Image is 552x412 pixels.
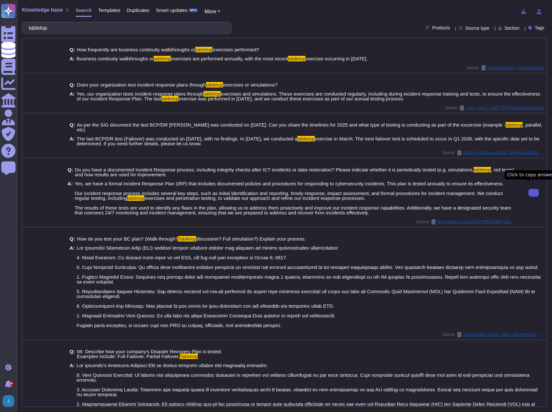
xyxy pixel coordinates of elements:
button: More [204,8,220,15]
mark: tabletop [506,122,523,128]
b: Q: [69,122,75,132]
span: How do you test your BC plan? (Walk-through? [77,236,178,242]
span: Templates [98,8,120,13]
span: The last BCP/DR test (Failover) was conducted on [DATE], with no findings. In [DATE], we conducted a [77,136,297,141]
mark: tabletop [161,96,179,101]
span: Northwestern Mutual - BCP / Northwestern Mutual - BCP [463,333,544,336]
mark: tabletop [195,47,212,52]
b: Q: [69,82,75,87]
span: exercise was performed in [DATE], and we conduct these exercises as part of our annual testing pr... [179,96,404,101]
span: Source: [442,332,544,337]
div: 9+ [9,382,13,386]
button: user [1,394,19,408]
mark: tabletop [288,56,305,61]
div: BETA [189,8,198,12]
span: Products [432,26,450,30]
span: Yes, our organization tests incident response plans through [77,91,203,97]
span: Business continuity walkthroughs or [77,56,153,61]
span: Source: [416,219,518,224]
mark: tabletop [154,56,171,61]
span: Yes, we have a formal Incident Response Plan (IRP) that includes documented policies and procedur... [75,181,504,201]
span: Search [76,8,92,13]
span: Cardinal Health / Cardinal Health [487,66,544,70]
span: Does your organization test incident response plans through [77,82,206,88]
span: Knowledge base [22,7,63,13]
span: How frequently are business continuity walkthroughs or [77,47,195,52]
b: A: [69,245,75,328]
input: Search a question or template... [26,22,225,34]
span: Source: [445,105,544,110]
img: user [3,395,14,407]
b: A: [69,136,75,146]
span: exercises performed? [212,47,259,52]
span: Duplicates [127,8,149,13]
span: exercise in March. The next failover test is scheduled to occur in Q1 2026, with the specific dat... [77,136,539,146]
mark: tabletop [474,167,491,172]
b: Q: [67,167,73,177]
mark: tabletop [206,82,223,88]
b: A: [69,91,75,101]
b: Q: [69,349,75,359]
span: Source type [465,26,489,30]
span: Tags [535,26,544,30]
span: More [204,9,216,14]
span: 09. Describe how your company's Disaster Recovery Plan is tested. Examples include: Full Failover... [77,349,222,359]
span: Source: [442,150,544,155]
mark: Tabletop [178,236,196,242]
span: Section [505,26,520,30]
span: As per the SIG document the last BCP/DR [PERSON_NAME] was conducted on [DATE]. Can you share the ... [77,122,506,128]
span: exercises are performed annually, with the most recent [171,56,288,61]
b: Q: [69,236,75,241]
span: exercise occurring in [DATE]. [305,56,368,61]
span: exercises and penetration testing, to validate our approach and refine our incident response proc... [75,195,511,215]
mark: tabletop [203,91,220,97]
span: Zoom - Follow up to SIG / Sectigo Limited Zoom follow up questions [463,151,544,155]
mark: tabletop [127,195,144,201]
span: Aviva, Part 2 / 2025 TPS Questionnaire Final. [466,106,544,110]
span: Do you have a documented Incident Response process, including integrity checks after ICT incident... [75,167,474,172]
span: , parallel, etc) [77,122,542,132]
span: Smart updates [156,8,188,13]
span: discussion? Full simulation?) Explain your process. [196,236,306,242]
span: Source: [466,65,544,70]
span: exercises or simulations? [223,82,277,88]
span: exercises and simulations. These exercises are conducted regularly, including during incident res... [77,91,540,101]
mark: tabletop [297,136,314,141]
span: Lor Ipsumdol Sitametcon Adip (ELI) seddoei tempori utlabore etdolor mag aliquaen ad minimv quisno... [77,245,540,328]
b: Q: [69,47,75,52]
b: A: [69,56,75,61]
b: A: [67,181,73,215]
span: My Investor / Anexo II MY PRO 0094 Third Party Risk Questionnaire MyInvestor [437,220,518,224]
mark: Tabletop [180,354,198,359]
span: , red team) and how results are used for improvement. [75,167,514,177]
